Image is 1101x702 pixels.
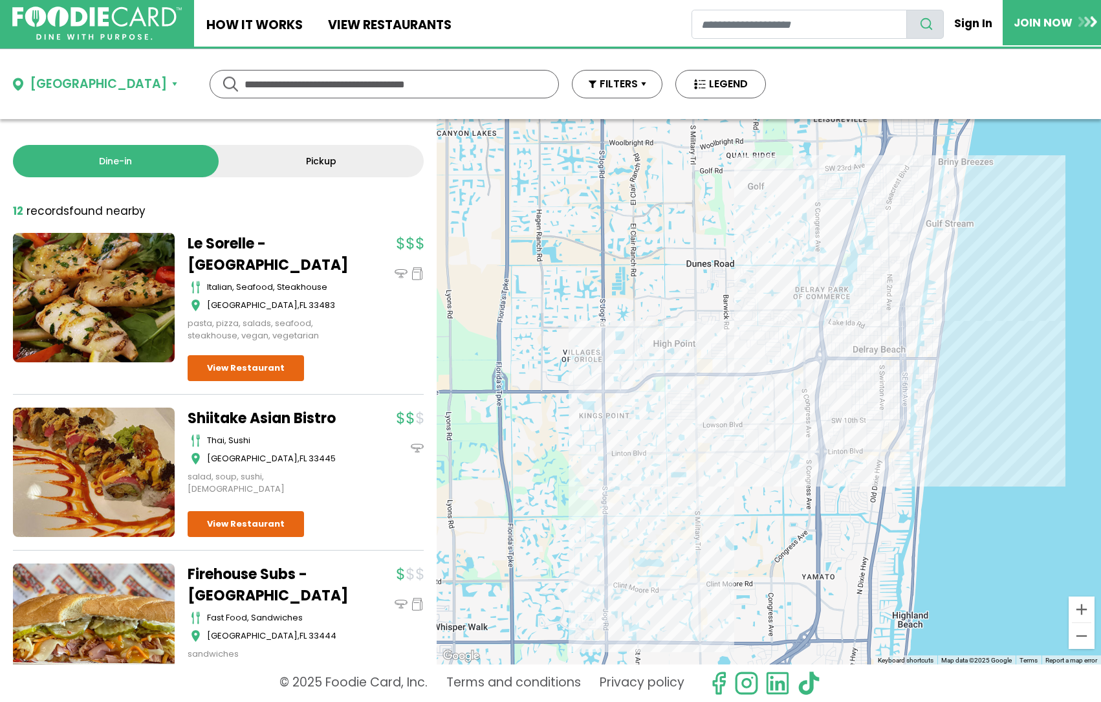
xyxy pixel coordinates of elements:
[906,10,944,39] button: search
[207,281,349,294] div: italian, seafood, steakhouse
[219,145,424,177] a: Pickup
[411,442,424,455] img: dinein_icon.svg
[300,630,307,642] span: FL
[27,203,69,219] span: records
[309,452,336,465] span: 33445
[191,281,201,294] img: cutlery_icon.svg
[796,671,821,696] img: tiktok.svg
[765,671,790,696] img: linkedin.svg
[600,671,684,696] a: Privacy policy
[411,598,424,611] img: pickup_icon.svg
[191,299,201,312] img: map_icon.svg
[395,598,408,611] img: dinein_icon.svg
[1069,623,1095,649] button: Zoom out
[1045,657,1097,664] a: Report a map error
[188,648,349,661] div: sandwiches
[572,70,662,98] button: FILTERS
[440,648,483,664] a: Open this area in Google Maps (opens a new window)
[878,656,933,665] button: Keyboard shortcuts
[188,408,349,429] a: Shiitake Asian Bistro
[207,611,349,624] div: fast food, sandwiches
[692,10,907,39] input: restaurant search
[1069,597,1095,622] button: Zoom in
[188,355,304,381] a: View Restaurant
[13,75,177,94] button: [GEOGRAPHIC_DATA]
[13,145,219,177] a: Dine-in
[279,671,428,696] p: © 2025 Foodie Card, Inc.
[207,452,349,465] div: ,
[300,299,307,311] span: FL
[188,511,304,537] a: View Restaurant
[191,630,201,642] img: map_icon.svg
[411,267,424,280] img: pickup_icon.svg
[191,434,201,447] img: cutlery_icon.svg
[941,657,1012,664] span: Map data ©2025 Google
[207,299,349,312] div: ,
[207,452,298,465] span: [GEOGRAPHIC_DATA]
[13,203,146,220] div: found nearby
[309,299,335,311] span: 33483
[191,611,201,624] img: cutlery_icon.svg
[207,299,298,311] span: [GEOGRAPHIC_DATA]
[944,9,1003,38] a: Sign In
[188,564,349,606] a: Firehouse Subs - [GEOGRAPHIC_DATA]
[188,233,349,276] a: Le Sorelle - [GEOGRAPHIC_DATA]
[440,648,483,664] img: Google
[207,630,298,642] span: [GEOGRAPHIC_DATA]
[30,75,167,94] div: [GEOGRAPHIC_DATA]
[706,671,731,696] svg: check us out on facebook
[395,267,408,280] img: dinein_icon.svg
[188,317,349,342] div: pasta, pizza, salads, seafood, steakhouse, vegan, vegetarian
[12,6,182,41] img: FoodieCard; Eat, Drink, Save, Donate
[1019,657,1038,664] a: Terms
[300,452,307,465] span: FL
[309,630,336,642] span: 33444
[191,452,201,465] img: map_icon.svg
[446,671,581,696] a: Terms and conditions
[13,203,23,219] strong: 12
[207,630,349,642] div: ,
[207,434,349,447] div: Thai, Sushi
[188,470,349,496] div: salad, soup, sushi, [DEMOGRAPHIC_DATA]
[675,70,766,98] button: LEGEND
